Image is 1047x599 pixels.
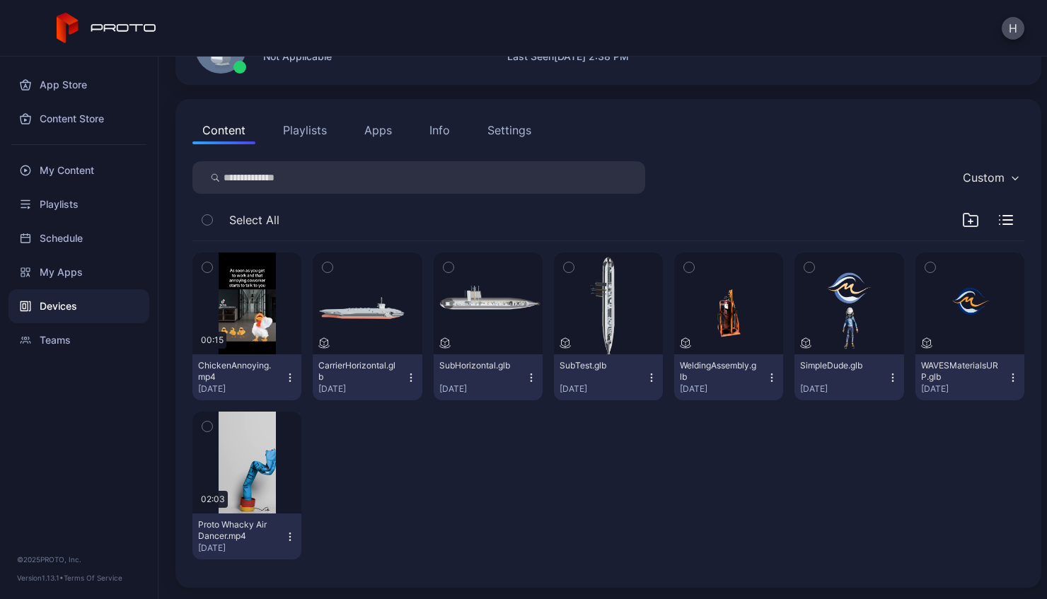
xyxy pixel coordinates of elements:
[192,513,301,559] button: Proto Whacky Air Dancer.mp4[DATE]
[318,383,405,395] div: [DATE]
[956,161,1024,194] button: Custom
[17,574,64,582] span: Version 1.13.1 •
[229,211,279,228] span: Select All
[439,360,517,371] div: SubHorizontal.glb
[192,354,301,400] button: ChickenAnnoying.mp4[DATE]
[354,116,402,144] button: Apps
[8,255,149,289] a: My Apps
[192,116,255,144] button: Content
[263,48,336,65] div: Not Applicable
[674,354,783,400] button: WeldingAssembly.glb[DATE]
[560,383,646,395] div: [DATE]
[8,323,149,357] a: Teams
[478,116,541,144] button: Settings
[1002,17,1024,40] button: H
[487,122,531,139] div: Settings
[198,360,276,383] div: ChickenAnnoying.mp4
[8,289,149,323] a: Devices
[8,221,149,255] a: Schedule
[560,360,637,371] div: SubTest.glb
[198,519,276,542] div: Proto Whacky Air Dancer.mp4
[318,360,396,383] div: CarrierHorizontal.glb
[8,153,149,187] a: My Content
[8,187,149,221] a: Playlists
[794,354,903,400] button: SimpleDude.glb[DATE]
[800,360,878,371] div: SimpleDude.glb
[915,354,1024,400] button: WAVESMaterialsURP.glb[DATE]
[198,542,284,554] div: [DATE]
[273,116,337,144] button: Playlists
[8,102,149,136] a: Content Store
[921,383,1007,395] div: [DATE]
[507,48,629,65] div: Last Seen [DATE] 2:38 PM
[680,360,758,383] div: WeldingAssembly.glb
[800,383,886,395] div: [DATE]
[64,574,122,582] a: Terms Of Service
[420,116,460,144] button: Info
[921,360,999,383] div: WAVESMaterialsURP.glb
[8,68,149,102] a: App Store
[198,383,284,395] div: [DATE]
[680,383,766,395] div: [DATE]
[429,122,450,139] div: Info
[434,354,543,400] button: SubHorizontal.glb[DATE]
[963,170,1005,185] div: Custom
[439,383,526,395] div: [DATE]
[313,354,422,400] button: CarrierHorizontal.glb[DATE]
[17,554,141,565] div: © 2025 PROTO, Inc.
[554,354,663,400] button: SubTest.glb[DATE]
